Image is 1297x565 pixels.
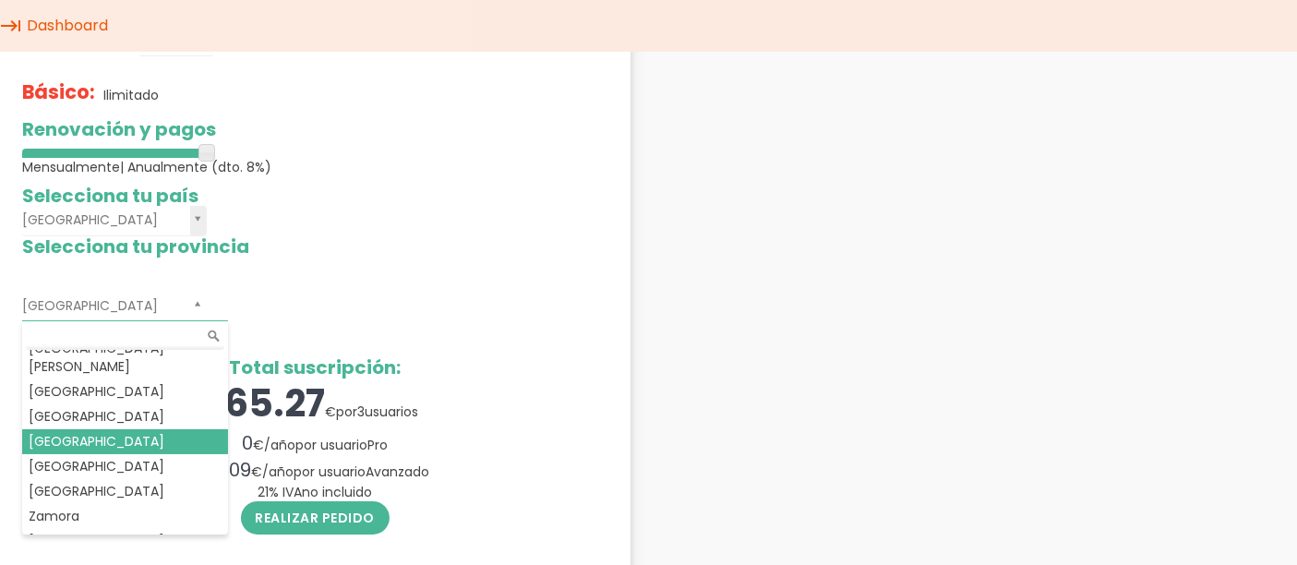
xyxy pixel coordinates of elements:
[22,504,228,529] div: Zamora
[22,379,228,404] div: [GEOGRAPHIC_DATA]
[22,404,228,429] div: [GEOGRAPHIC_DATA]
[22,336,228,379] div: [GEOGRAPHIC_DATA][PERSON_NAME]
[22,454,228,479] div: [GEOGRAPHIC_DATA]
[22,529,228,554] div: [GEOGRAPHIC_DATA]
[22,429,228,454] div: [GEOGRAPHIC_DATA]
[22,479,228,504] div: [GEOGRAPHIC_DATA]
